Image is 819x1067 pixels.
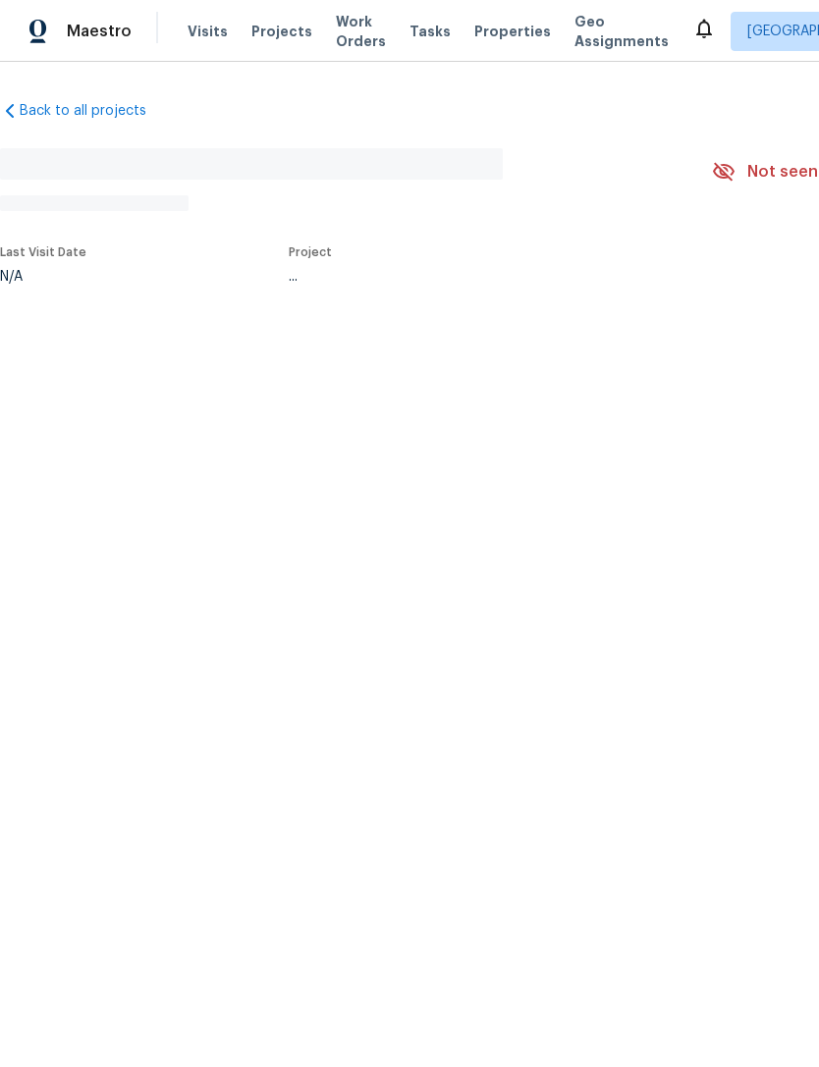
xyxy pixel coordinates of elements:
[67,22,132,41] span: Maestro
[289,270,666,284] div: ...
[336,12,386,51] span: Work Orders
[409,25,451,38] span: Tasks
[188,22,228,41] span: Visits
[289,246,332,258] span: Project
[474,22,551,41] span: Properties
[574,12,669,51] span: Geo Assignments
[251,22,312,41] span: Projects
